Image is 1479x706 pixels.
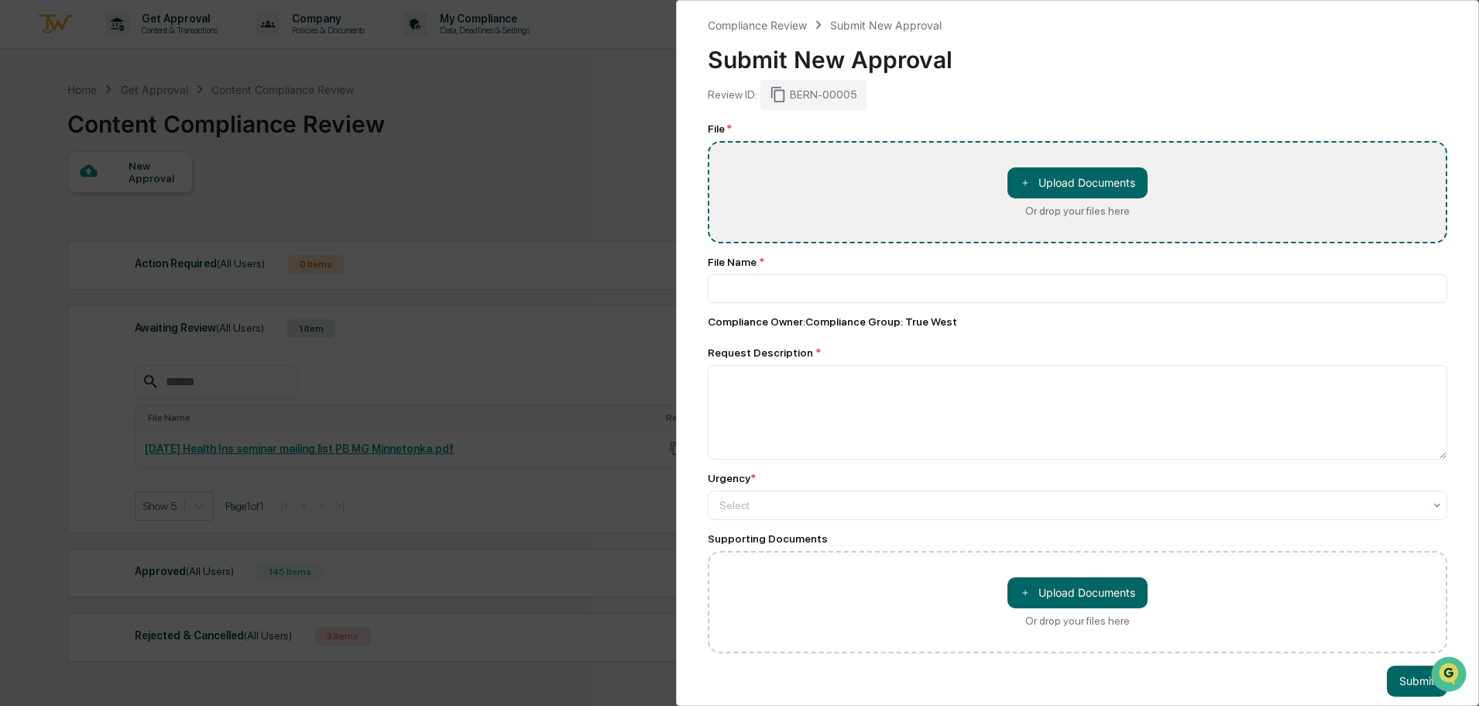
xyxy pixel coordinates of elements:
[15,119,43,146] img: 1746055101610-c473b297-6a78-478c-a979-82029cc54cd1
[708,19,807,32] div: Compliance Review
[1007,167,1148,198] button: Or drop your files here
[9,219,104,246] a: 🔎Data Lookup
[106,189,198,217] a: 🗄️Attestations
[1007,577,1148,608] button: Or drop your files here
[112,197,125,209] div: 🗄️
[31,195,100,211] span: Preclearance
[263,123,282,142] button: Start new chat
[109,262,187,274] a: Powered byPylon
[1429,655,1471,697] iframe: Open customer support
[708,33,1447,74] div: Submit New Approval
[1020,585,1031,600] span: ＋
[154,263,187,274] span: Pylon
[708,88,757,101] div: Review ID:
[830,19,942,32] div: Submit New Approval
[708,315,1447,328] div: Compliance Owner : Compliance Group: True West
[1387,666,1447,697] button: Submit
[15,33,282,57] p: How can we help?
[708,256,1447,268] div: File Name
[53,119,254,134] div: Start new chat
[128,195,192,211] span: Attestations
[15,197,28,209] div: 🖐️
[1025,205,1130,217] div: Or drop your files here
[760,80,866,109] div: BERN-00005
[53,134,196,146] div: We're available if you need us!
[15,226,28,239] div: 🔎
[708,472,756,484] div: Urgency
[1020,175,1031,190] span: ＋
[9,189,106,217] a: 🖐️Preclearance
[1025,615,1130,627] div: Or drop your files here
[708,532,1447,545] div: Supporting Documents
[708,346,1447,359] div: Request Description
[31,225,98,240] span: Data Lookup
[708,122,1447,135] div: File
